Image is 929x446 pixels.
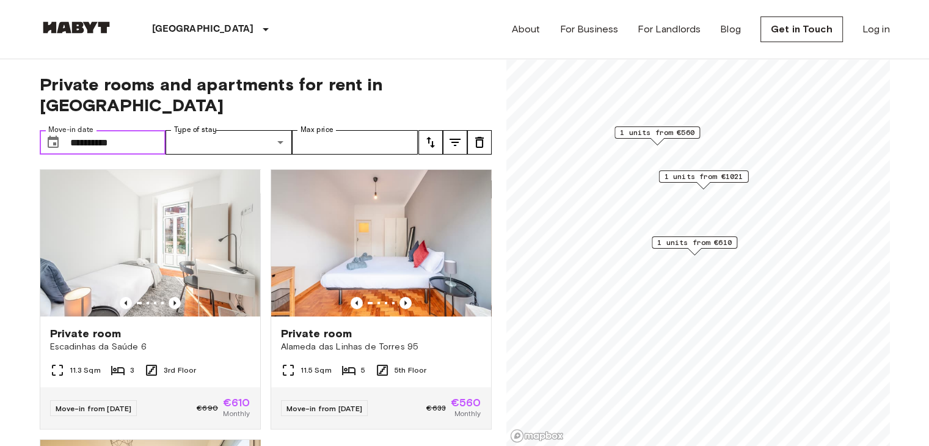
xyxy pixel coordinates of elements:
[48,125,93,135] label: Move-in date
[271,169,492,430] a: Marketing picture of unit PT-17-005-010-02HPrevious imagePrevious imagePrivate roomAlameda das Li...
[41,130,65,155] button: Choose date, selected date is 31 Oct 2025
[40,21,113,34] img: Habyt
[40,169,261,430] a: Marketing picture of unit PT-17-007-007-03HPrevious imagePrevious imagePrivate roomEscadinhas da ...
[638,22,701,37] a: For Landlords
[418,130,443,155] button: tune
[174,125,217,135] label: Type of stay
[760,16,843,42] a: Get in Touch
[286,404,363,413] span: Move-in from [DATE]
[512,22,541,37] a: About
[399,297,412,309] button: Previous image
[426,403,446,414] span: €633
[862,22,890,37] a: Log in
[120,297,132,309] button: Previous image
[658,170,748,189] div: Map marker
[40,170,260,316] img: Marketing picture of unit PT-17-007-007-03H
[451,397,481,408] span: €560
[40,74,492,115] span: Private rooms and apartments for rent in [GEOGRAPHIC_DATA]
[301,365,332,376] span: 11.5 Sqm
[271,170,491,316] img: Marketing picture of unit PT-17-005-010-02H
[652,236,737,255] div: Map marker
[50,326,122,341] span: Private room
[281,326,352,341] span: Private room
[70,365,101,376] span: 11.3 Sqm
[152,22,254,37] p: [GEOGRAPHIC_DATA]
[395,365,426,376] span: 5th Floor
[454,408,481,419] span: Monthly
[223,397,250,408] span: €610
[720,22,741,37] a: Blog
[467,130,492,155] button: tune
[620,127,694,138] span: 1 units from €560
[281,341,481,353] span: Alameda das Linhas de Torres 95
[510,429,564,443] a: Mapbox logo
[664,171,743,182] span: 1 units from €1021
[361,365,365,376] span: 5
[223,408,250,419] span: Monthly
[50,341,250,353] span: Escadinhas da Saúde 6
[130,365,134,376] span: 3
[164,365,196,376] span: 3rd Floor
[559,22,618,37] a: For Business
[657,237,732,248] span: 1 units from €610
[614,126,700,145] div: Map marker
[301,125,333,135] label: Max price
[56,404,132,413] span: Move-in from [DATE]
[351,297,363,309] button: Previous image
[197,403,218,414] span: €690
[169,297,181,309] button: Previous image
[443,130,467,155] button: tune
